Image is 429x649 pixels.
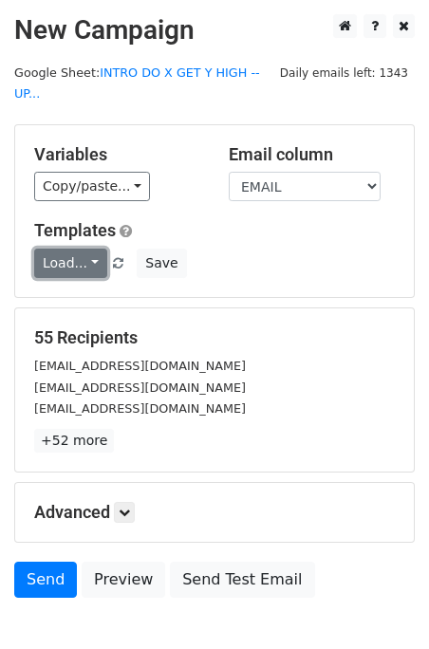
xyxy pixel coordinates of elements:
a: Copy/paste... [34,172,150,201]
a: Send [14,562,77,598]
a: +52 more [34,429,114,453]
a: Load... [34,249,107,278]
small: Google Sheet: [14,65,260,102]
h5: Email column [229,144,395,165]
a: Preview [82,562,165,598]
a: Templates [34,220,116,240]
a: Daily emails left: 1343 [273,65,415,80]
small: [EMAIL_ADDRESS][DOMAIN_NAME] [34,380,246,395]
a: Send Test Email [170,562,314,598]
small: [EMAIL_ADDRESS][DOMAIN_NAME] [34,359,246,373]
h5: Advanced [34,502,395,523]
h2: New Campaign [14,14,415,46]
h5: 55 Recipients [34,327,395,348]
button: Save [137,249,186,278]
small: [EMAIL_ADDRESS][DOMAIN_NAME] [34,401,246,416]
a: INTRO DO X GET Y HIGH -- UP... [14,65,260,102]
iframe: Chat Widget [334,558,429,649]
h5: Variables [34,144,200,165]
span: Daily emails left: 1343 [273,63,415,83]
